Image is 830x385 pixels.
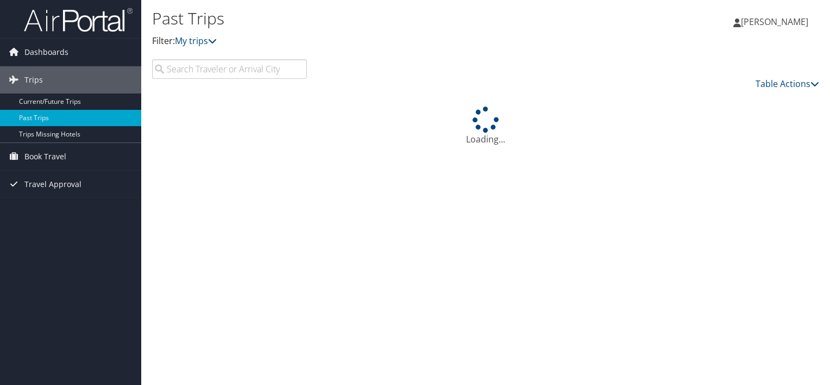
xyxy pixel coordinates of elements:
[24,171,81,198] span: Travel Approval
[733,5,819,38] a: [PERSON_NAME]
[152,107,819,146] div: Loading...
[175,35,217,47] a: My trips
[152,59,307,79] input: Search Traveler or Arrival City
[24,66,43,94] span: Trips
[756,78,819,90] a: Table Actions
[152,34,597,48] p: Filter:
[24,39,68,66] span: Dashboards
[741,16,808,28] span: [PERSON_NAME]
[24,143,66,170] span: Book Travel
[152,7,597,30] h1: Past Trips
[24,7,133,33] img: airportal-logo.png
